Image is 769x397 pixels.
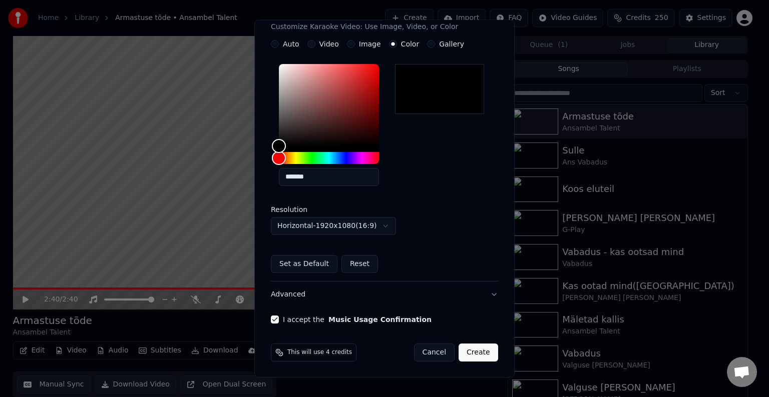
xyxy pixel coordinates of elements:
[341,255,378,273] button: Reset
[271,22,458,32] p: Customize Karaoke Video: Use Image, Video, or Color
[414,343,455,361] button: Cancel
[401,40,420,47] label: Color
[279,64,379,146] div: Color
[359,40,381,47] label: Image
[328,316,432,323] button: I accept the
[283,316,432,323] label: I accept the
[287,348,352,356] span: This will use 4 credits
[283,40,299,47] label: Auto
[271,281,498,307] button: Advanced
[271,40,498,281] div: VideoCustomize Karaoke Video: Use Image, Video, or Color
[271,206,371,213] label: Resolution
[279,152,379,164] div: Hue
[459,343,498,361] button: Create
[439,40,464,47] label: Gallery
[319,40,339,47] label: Video
[271,255,337,273] button: Set as Default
